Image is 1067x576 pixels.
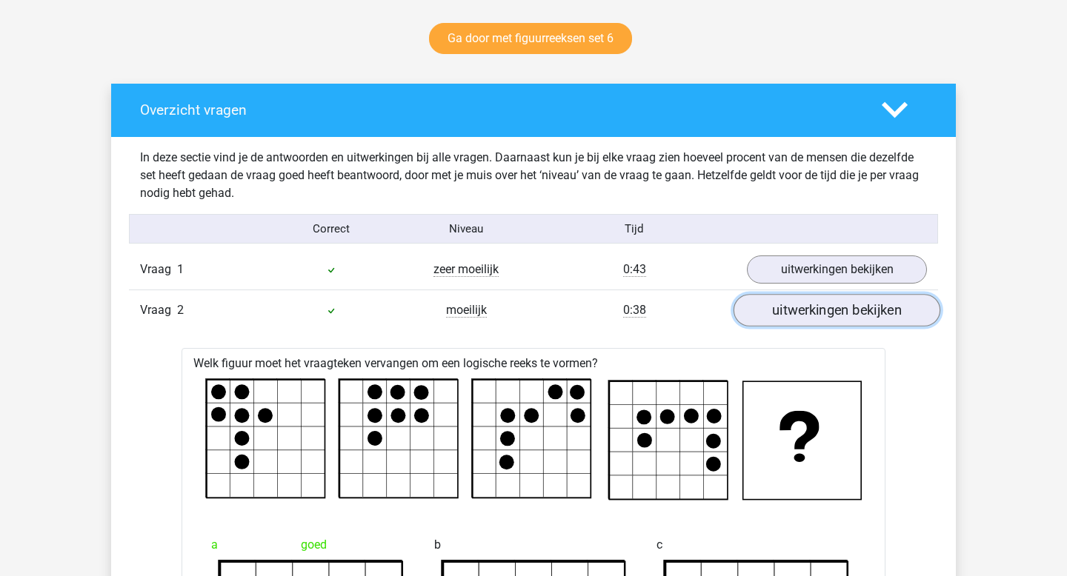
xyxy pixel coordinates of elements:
[211,530,218,560] span: a
[429,23,632,54] a: Ga door met figuurreeksen set 6
[623,303,646,318] span: 0:38
[747,255,927,284] a: uitwerkingen bekijken
[140,101,860,118] h4: Overzicht vragen
[533,221,736,238] div: Tijd
[177,262,184,276] span: 1
[657,530,662,560] span: c
[140,261,177,278] span: Vraag
[140,301,177,319] span: Vraag
[177,303,184,317] span: 2
[734,295,940,327] a: uitwerkingen bekijken
[265,221,399,238] div: Correct
[623,262,646,277] span: 0:43
[211,530,410,560] div: goed
[433,262,499,277] span: zeer moeilijk
[129,149,938,202] div: In deze sectie vind je de antwoorden en uitwerkingen bij alle vragen. Daarnaast kun je bij elke v...
[399,221,533,238] div: Niveau
[434,530,441,560] span: b
[446,303,487,318] span: moeilijk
